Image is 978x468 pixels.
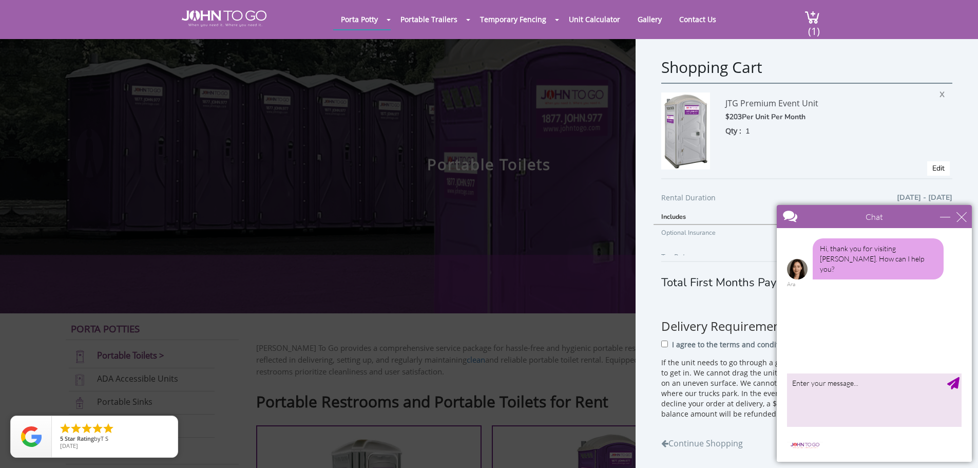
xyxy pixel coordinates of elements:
[661,251,952,268] div: Tax Rate
[939,86,950,100] span: X
[672,340,793,350] p: I agree to the terms and conditions
[661,192,952,209] div: Rental Duration
[91,422,104,435] li: 
[742,112,806,122] span: Per Unit Per Month
[661,57,952,83] div: Shopping Cart
[60,435,63,442] span: 5
[65,435,94,442] span: Star Rating
[654,209,784,224] th: Includes
[725,125,919,137] div: Qty :
[654,224,784,240] td: Optional Insurance
[101,435,108,442] span: T S
[60,442,78,450] span: [DATE]
[182,10,266,27] img: JOHN to go
[804,10,820,24] img: cart a
[21,426,42,447] img: Review Rating
[661,301,952,333] h3: Delivery Requirements
[70,422,82,435] li: 
[661,261,952,291] div: Total First Months Payment
[725,111,919,123] div: $203
[561,9,628,29] a: Unit Calculator
[808,16,820,38] span: (1)
[745,126,750,136] span: 1
[672,9,724,29] a: Contact Us
[661,433,743,450] a: Continue Shopping
[897,192,952,204] span: [DATE] - [DATE]
[59,422,71,435] li: 
[932,163,945,173] a: Edit
[472,9,554,29] a: Temporary Fencing
[393,9,465,29] a: Portable Trailers
[771,199,978,468] iframe: Live Chat Box
[725,92,919,111] div: JTG Premium Event Unit
[81,422,93,435] li: 
[102,422,114,435] li: 
[60,436,169,443] span: by
[333,9,386,29] a: Porta Potty
[630,9,669,29] a: Gallery
[661,358,952,419] p: If the unit needs to go through a gate please note we need a minimum of 48" width to get in. We c...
